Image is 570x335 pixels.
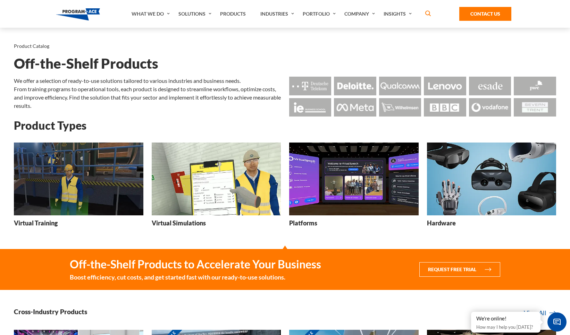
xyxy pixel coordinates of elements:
[14,77,281,85] p: We offer a selection of ready-to-use solutions tailored to various industries and business needs.
[289,77,331,95] img: Logo - Deutsche Telekom
[14,85,281,110] p: From training programs to operational tools, each product is designed to streamline workflows, op...
[152,143,281,215] img: Virtual Simulations
[152,219,206,227] h3: Virtual Simulations
[427,143,556,232] a: Hardware
[419,262,500,277] button: Request Free Trial
[70,257,321,271] strong: Off-the-Shelf Products to Accelerate Your Business
[334,98,376,117] img: Logo - Meta
[427,219,456,227] h3: Hardware
[289,143,419,215] img: Platforms
[14,143,143,232] a: Virtual Training
[514,98,556,117] img: Logo - Seven Trent
[70,273,321,282] small: Boost efficiency, cut costs, and get started fast with our ready-to-use solutions.
[14,143,143,215] img: Virtual Training
[289,143,419,232] a: Platforms
[334,77,376,95] img: Logo - Deloitte
[14,219,58,227] h3: Virtual Training
[476,323,535,331] p: How may I help you [DATE]?
[469,98,511,117] img: Logo - Vodafone
[379,77,421,95] img: Logo - Qualcomm
[14,119,556,131] h2: Product Types
[14,58,556,70] h1: Off-the-Shelf Products
[459,7,511,21] a: Contact Us
[379,98,421,117] img: Logo - Wilhemsen
[547,312,567,332] span: Chat Widget
[524,308,556,318] a: View All
[424,98,466,117] img: Logo - BBC
[14,307,87,316] h3: Cross-Industry Products
[424,77,466,95] img: Logo - Lenovo
[427,143,556,215] img: Hardware
[14,42,556,51] nav: breadcrumb
[514,77,556,95] img: Logo - Pwc
[152,143,281,232] a: Virtual Simulations
[56,8,100,20] img: Program-Ace
[289,98,331,117] img: Logo - Ie Business School
[476,315,535,322] div: We're online!
[469,77,511,95] img: Logo - Esade
[289,219,317,227] h3: Platforms
[14,42,49,51] li: Product Catalog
